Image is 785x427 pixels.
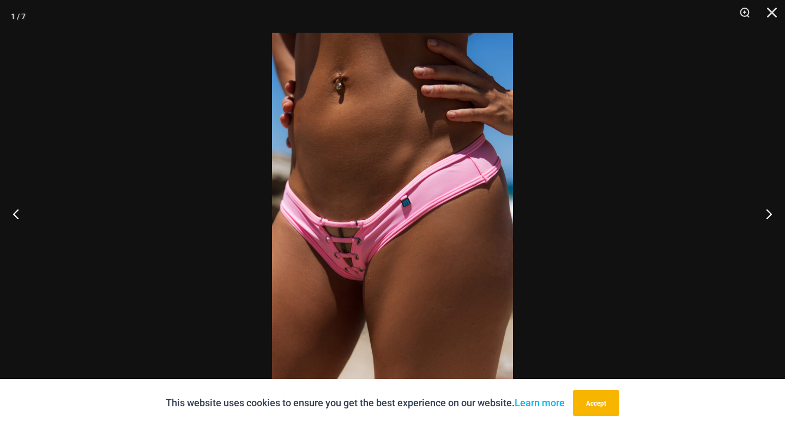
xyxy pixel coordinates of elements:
p: This website uses cookies to ensure you get the best experience on our website. [166,395,565,411]
button: Accept [573,390,619,416]
button: Next [744,187,785,241]
div: 1 / 7 [11,8,26,25]
img: Link Pop Pink 4955 Bottom 01 [272,33,513,394]
a: Learn more [515,397,565,408]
